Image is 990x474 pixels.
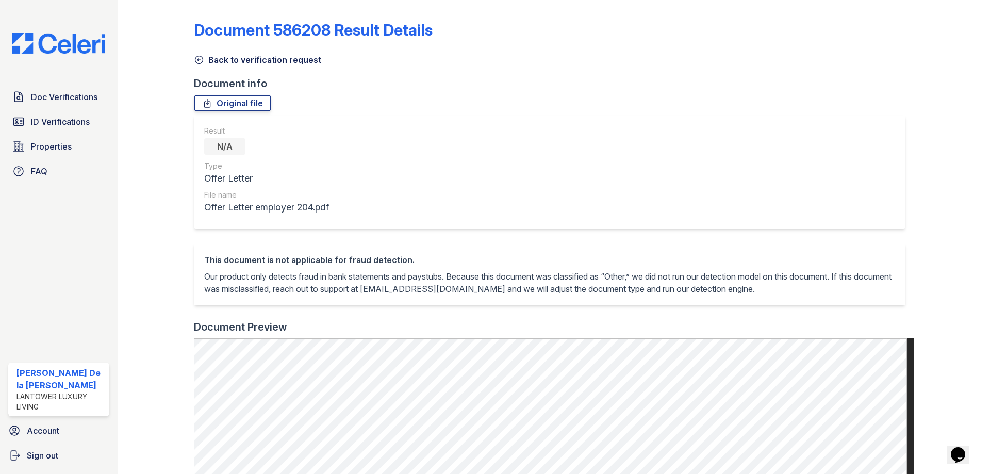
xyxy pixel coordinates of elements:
[4,445,113,466] a: Sign out
[194,54,321,66] a: Back to verification request
[8,136,109,157] a: Properties
[194,21,433,39] a: Document 586208 Result Details
[8,161,109,182] a: FAQ
[4,420,113,441] a: Account
[194,320,287,334] div: Document Preview
[31,140,72,153] span: Properties
[4,33,113,54] img: CE_Logo_Blue-a8612792a0a2168367f1c8372b55b34899dd931a85d93a1a3d3e32e68fde9ad4.png
[204,126,329,136] div: Result
[31,91,97,103] span: Doc Verifications
[204,200,329,215] div: Offer Letter employer 204.pdf
[16,367,105,391] div: [PERSON_NAME] De la [PERSON_NAME]
[204,171,329,186] div: Offer Letter
[204,254,895,266] div: This document is not applicable for fraud detection.
[194,76,914,91] div: Document info
[204,161,329,171] div: Type
[31,165,47,177] span: FAQ
[947,433,980,464] iframe: chat widget
[16,391,105,412] div: Lantower Luxury Living
[27,449,58,462] span: Sign out
[194,95,271,111] a: Original file
[8,111,109,132] a: ID Verifications
[31,116,90,128] span: ID Verifications
[204,190,329,200] div: File name
[204,270,895,295] p: Our product only detects fraud in bank statements and paystubs. Because this document was classif...
[204,138,245,155] div: N/A
[27,424,59,437] span: Account
[8,87,109,107] a: Doc Verifications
